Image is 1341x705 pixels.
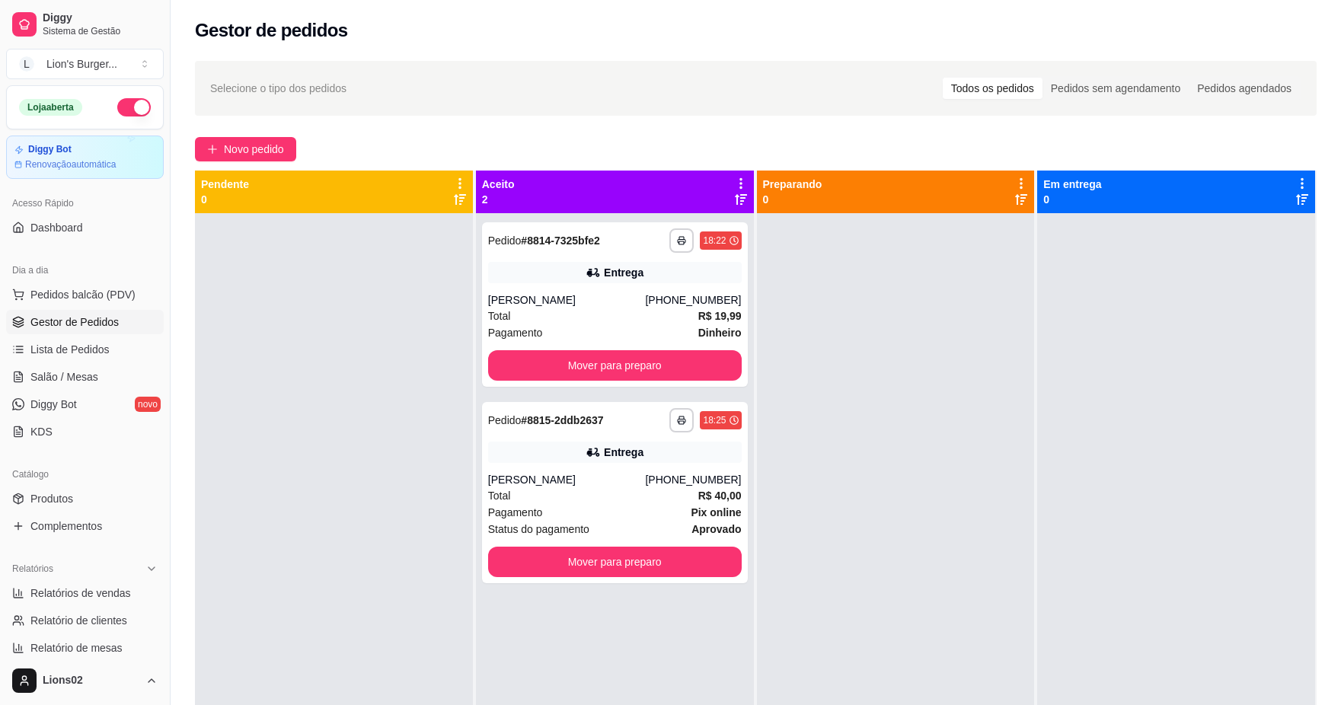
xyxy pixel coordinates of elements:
[488,487,511,504] span: Total
[488,521,589,538] span: Status do pagamento
[210,80,346,97] span: Selecione o tipo dos pedidos
[30,613,127,628] span: Relatório de clientes
[6,6,164,43] a: DiggySistema de Gestão
[1042,78,1189,99] div: Pedidos sem agendamento
[224,141,284,158] span: Novo pedido
[43,674,139,687] span: Lions02
[12,563,53,575] span: Relatórios
[482,177,515,192] p: Aceito
[1043,177,1101,192] p: Em entrega
[6,310,164,334] a: Gestor de Pedidos
[46,56,117,72] div: Lion's Burger ...
[30,491,73,506] span: Produtos
[488,350,742,381] button: Mover para preparo
[28,144,72,155] article: Diggy Bot
[488,324,543,341] span: Pagamento
[30,585,131,601] span: Relatórios de vendas
[1043,192,1101,207] p: 0
[30,287,136,302] span: Pedidos balcão (PDV)
[645,472,741,487] div: [PHONE_NUMBER]
[488,414,522,426] span: Pedido
[645,292,741,308] div: [PHONE_NUMBER]
[691,523,741,535] strong: aprovado
[30,640,123,656] span: Relatório de mesas
[6,49,164,79] button: Select a team
[195,137,296,161] button: Novo pedido
[43,11,158,25] span: Diggy
[30,397,77,412] span: Diggy Bot
[521,414,603,426] strong: # 8815-2ddb2637
[703,414,726,426] div: 18:25
[6,419,164,444] a: KDS
[43,25,158,37] span: Sistema de Gestão
[6,215,164,240] a: Dashboard
[6,486,164,511] a: Produtos
[6,636,164,660] a: Relatório de mesas
[19,56,34,72] span: L
[488,234,522,247] span: Pedido
[30,314,119,330] span: Gestor de Pedidos
[6,581,164,605] a: Relatórios de vendas
[195,18,348,43] h2: Gestor de pedidos
[30,369,98,384] span: Salão / Mesas
[30,518,102,534] span: Complementos
[488,547,742,577] button: Mover para preparo
[691,506,741,518] strong: Pix online
[703,234,726,247] div: 18:22
[30,424,53,439] span: KDS
[6,365,164,389] a: Salão / Mesas
[488,504,543,521] span: Pagamento
[19,99,82,116] div: Loja aberta
[488,472,646,487] div: [PERSON_NAME]
[117,98,151,116] button: Alterar Status
[6,462,164,486] div: Catálogo
[6,392,164,416] a: Diggy Botnovo
[201,177,249,192] p: Pendente
[201,192,249,207] p: 0
[30,342,110,357] span: Lista de Pedidos
[488,308,511,324] span: Total
[207,144,218,155] span: plus
[482,192,515,207] p: 2
[604,265,643,280] div: Entrega
[6,282,164,307] button: Pedidos balcão (PDV)
[763,177,822,192] p: Preparando
[6,514,164,538] a: Complementos
[6,662,164,699] button: Lions02
[698,310,742,322] strong: R$ 19,99
[6,136,164,179] a: Diggy BotRenovaçãoautomática
[604,445,643,460] div: Entrega
[943,78,1042,99] div: Todos os pedidos
[6,258,164,282] div: Dia a dia
[25,158,116,171] article: Renovação automática
[6,337,164,362] a: Lista de Pedidos
[698,490,742,502] strong: R$ 40,00
[30,220,83,235] span: Dashboard
[488,292,646,308] div: [PERSON_NAME]
[521,234,600,247] strong: # 8814-7325bfe2
[698,327,742,339] strong: Dinheiro
[763,192,822,207] p: 0
[6,191,164,215] div: Acesso Rápido
[1189,78,1300,99] div: Pedidos agendados
[6,608,164,633] a: Relatório de clientes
